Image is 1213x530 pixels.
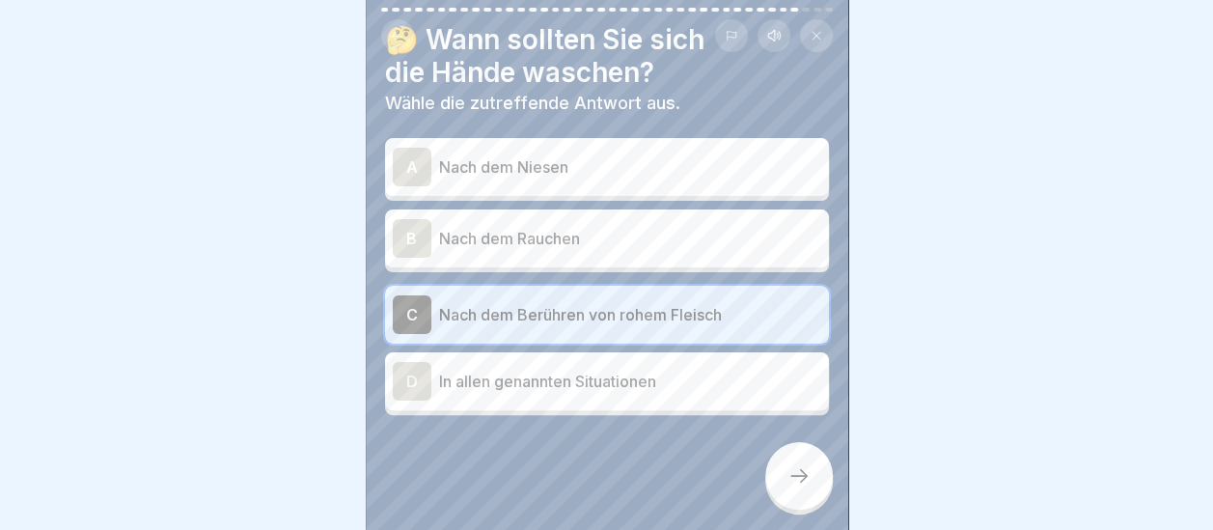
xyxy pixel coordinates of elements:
[385,23,829,89] h4: 🤔 Wann sollten Sie sich die Hände waschen?
[439,155,821,179] p: Nach dem Niesen
[393,362,431,401] div: D
[385,93,829,114] p: Wähle die zutreffende Antwort aus.
[439,303,821,326] p: Nach dem Berühren von rohem Fleisch
[393,148,431,186] div: A
[393,219,431,258] div: B
[439,227,821,250] p: Nach dem Rauchen
[439,370,821,393] p: In allen genannten Situationen
[393,295,431,334] div: C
